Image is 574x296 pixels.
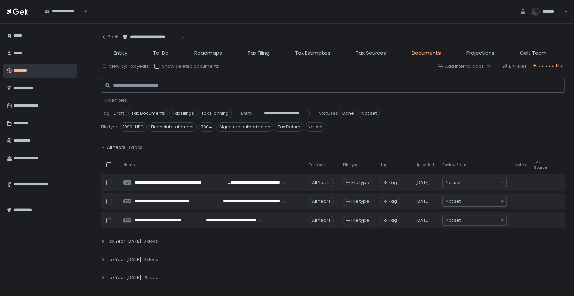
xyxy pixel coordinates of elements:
[101,34,118,40] div: Back
[143,257,158,263] span: 0 docs
[466,49,494,57] span: Projections
[461,198,500,205] input: Search for option
[107,275,141,281] span: Tax Year [DATE]
[153,49,169,57] span: To-Do
[534,160,552,170] span: Tax Source
[351,198,369,204] span: File type
[194,49,222,57] span: Roadmaps
[295,49,330,57] span: Tax Estimates
[107,238,141,244] span: Tax Year [DATE]
[461,179,500,186] input: Search for option
[415,162,434,167] span: Uploaded
[309,216,334,225] div: All Years
[216,122,273,132] span: Signature authorization
[389,217,397,223] span: Tag
[443,215,506,225] div: Search for option
[107,257,141,263] span: Tax Year [DATE]
[461,217,500,224] input: Search for option
[309,162,328,167] span: Tax Years
[415,179,430,186] span: [DATE]
[446,217,461,224] span: Not set
[438,63,492,69] button: Add internal docs link
[442,162,469,167] span: Review Status
[343,162,358,167] span: File type
[515,162,526,167] span: Notes
[127,144,142,151] span: 3 docs
[198,122,215,132] span: 7004
[351,179,369,186] span: File type
[412,49,441,57] span: Documents
[532,63,565,69] button: Upload files
[247,49,269,57] span: Tax Filing
[358,109,380,118] span: Not set
[309,197,334,206] div: All Years
[198,109,232,118] span: Tax Planning
[169,109,197,118] span: Tax Filings
[351,217,369,223] span: File type
[118,30,185,44] div: Search for option
[446,179,461,186] span: Not set
[102,63,149,69] button: View by: Tax years
[101,110,109,117] span: Tag
[101,30,118,44] button: Back
[319,110,338,117] span: Statuses
[107,144,125,151] span: All Years
[123,40,181,47] input: Search for option
[446,198,461,205] span: Not set
[101,97,127,103] button: - Hide filters
[443,177,506,188] div: Search for option
[305,122,326,132] span: Not set
[114,49,127,57] span: Entity
[143,275,161,281] span: 29 docs
[148,122,197,132] span: Financial statement
[389,179,397,186] span: Tag
[120,122,147,132] span: 1099-NEC
[415,198,430,204] span: [DATE]
[389,198,397,204] span: Tag
[111,109,127,118] span: Draft
[443,196,506,206] div: Search for option
[339,109,357,118] span: Done
[45,14,83,21] input: Search for option
[101,124,119,130] span: File type
[128,109,168,118] span: Tax Documents
[356,49,386,57] span: Tax Sources
[123,162,135,167] span: Name
[520,49,547,57] span: Gelt Team
[40,5,87,19] div: Search for option
[380,162,388,167] span: Tag
[415,217,430,223] span: [DATE]
[241,110,252,117] span: Entity
[275,122,303,132] span: Tax Return
[502,63,527,69] button: Link files
[309,178,334,187] div: All Years
[143,238,158,244] span: 0 docs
